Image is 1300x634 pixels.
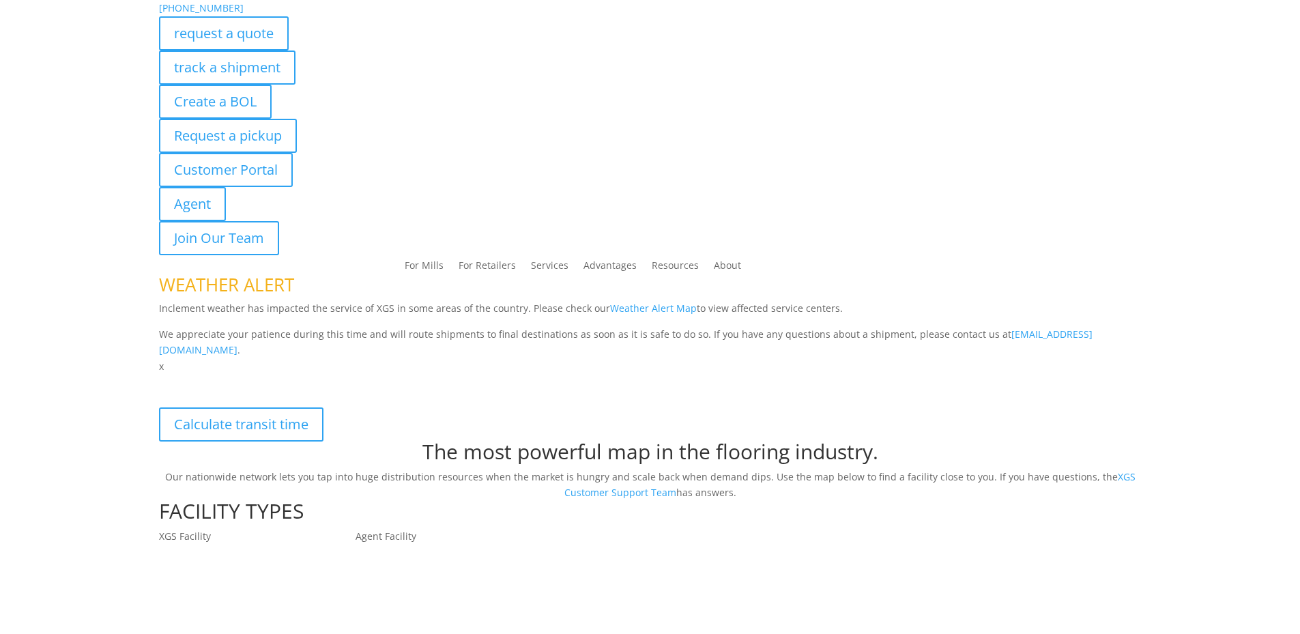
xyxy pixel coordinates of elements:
p: Our nationwide network lets you tap into huge distribution resources when the market is hungry an... [159,469,1142,502]
span: WEATHER ALERT [159,272,294,297]
a: Create a BOL [159,85,272,119]
a: Resources [652,261,699,276]
a: Agent [159,187,226,221]
a: Weather Alert Map [610,302,697,315]
p: We appreciate your patience during this time and will route shipments to final destinations as so... [159,326,1142,359]
a: Customer Portal [159,153,293,187]
p: XGS Facility [159,528,356,545]
a: Calculate transit time [159,407,323,442]
p: Inclement weather has impacted the service of XGS in some areas of the country. Please check our ... [159,300,1142,326]
a: Request a pickup [159,119,297,153]
a: Services [531,261,568,276]
p: Agent Facility [356,528,552,545]
a: About [714,261,741,276]
a: For Mills [405,261,444,276]
h1: The most powerful map in the flooring industry. [159,442,1142,469]
a: Join Our Team [159,221,279,255]
p: x [159,358,1142,375]
a: track a shipment [159,51,295,85]
p: XGS Distribution Network [159,375,1142,407]
a: For Retailers [459,261,516,276]
h1: FACILITY TYPES [159,501,1142,528]
a: Advantages [583,261,637,276]
a: request a quote [159,16,289,51]
a: [PHONE_NUMBER] [159,1,244,14]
